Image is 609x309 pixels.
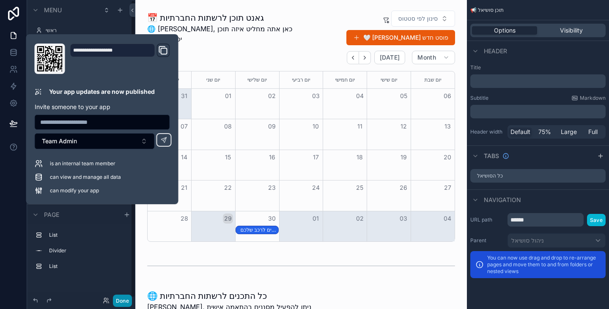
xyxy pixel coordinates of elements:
button: 02 [355,213,365,224]
button: 28 [179,213,189,224]
button: Done [113,295,132,307]
button: 04 [442,213,453,224]
button: 20 [442,152,453,162]
div: scrollable content [470,74,606,88]
div: איך תזהו חלקי חילוף מזויפים לרכב שלכם [240,226,278,234]
button: 21 [179,183,189,193]
button: 08 [223,121,233,131]
div: Month View [147,71,455,242]
p: Your app updates are now published [49,88,155,96]
span: Markdown [580,95,606,101]
span: Full [588,128,598,136]
button: 03 [311,91,321,101]
span: Large [561,128,577,136]
button: Save [587,214,606,226]
span: Menu [44,6,62,14]
button: 01 [311,213,321,224]
div: Domain and Custom Link [70,44,170,74]
span: Visibility [560,26,583,35]
span: ניהול סושיאל [511,236,544,245]
span: 75% [538,128,551,136]
button: 22 [223,183,233,193]
button: 12 [398,121,409,131]
button: 18 [355,152,365,162]
button: 02 [267,91,277,101]
span: can view and manage all data [50,174,121,180]
button: ניהול סושיאל [507,233,606,248]
label: Parent [470,237,504,244]
label: List [49,263,127,270]
button: 01 [223,91,233,101]
button: 04 [355,91,365,101]
span: 📢 תוכן סושיאל [470,7,504,14]
button: 27 [442,183,453,193]
div: scrollable content [470,105,606,118]
button: 09 [267,121,277,131]
button: 14 [179,152,189,162]
label: Title [470,64,606,71]
button: 13 [442,121,453,131]
label: ראשי [46,27,129,34]
button: Select Button [35,133,155,149]
label: Divider [49,247,127,254]
button: 24 [311,183,321,193]
label: Header width [470,129,504,135]
button: 26 [398,183,409,193]
button: 07 [179,121,189,131]
button: 11 [355,121,365,131]
button: 23 [267,183,277,193]
span: Page [44,211,59,219]
label: URL path [470,216,504,223]
button: 30 [267,213,277,224]
button: 10 [311,121,321,131]
span: Navigation [484,196,521,204]
label: כל הסושיאל [477,172,503,179]
button: 16 [267,152,277,162]
button: 17 [311,152,321,162]
button: 06 [442,91,453,101]
div: איך תזהו חלקי חילוף מזויפים לרכב שלכם [240,227,278,233]
label: Subtitle [470,95,488,101]
div: scrollable content [27,224,135,282]
button: 05 [398,91,409,101]
span: Header [484,47,507,55]
button: 29 [223,213,233,224]
span: Tabs [484,152,499,160]
label: List [49,232,127,238]
button: 15 [223,152,233,162]
button: 19 [398,152,409,162]
p: Invite someone to your app [35,103,170,111]
button: 31 [179,91,189,101]
span: is an internal team member [50,160,115,167]
p: You can now use drag and drop to re-arrange pages and move them to and from folders or nested views [487,254,601,275]
a: Markdown [571,95,606,101]
button: 03 [398,213,409,224]
button: 25 [355,183,365,193]
span: Team Admin [42,137,77,145]
span: Options [494,26,516,35]
span: Default [510,128,530,136]
span: can modify your app [50,187,99,194]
